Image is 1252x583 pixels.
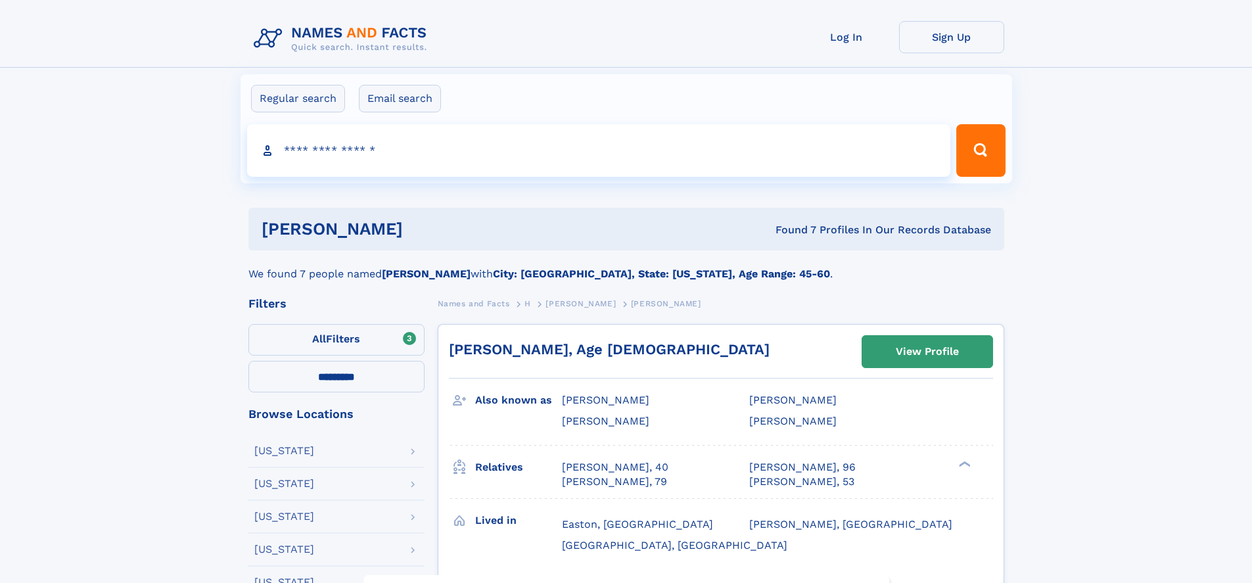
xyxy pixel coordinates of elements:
div: Filters [248,298,425,310]
a: [PERSON_NAME] [545,295,616,312]
a: [PERSON_NAME], 96 [749,460,856,475]
div: [US_STATE] [254,446,314,456]
span: [PERSON_NAME] [631,299,701,308]
h3: Relatives [475,456,562,478]
span: Easton, [GEOGRAPHIC_DATA] [562,518,713,530]
b: City: [GEOGRAPHIC_DATA], State: [US_STATE], Age Range: 45-60 [493,268,830,280]
span: [PERSON_NAME], [GEOGRAPHIC_DATA] [749,518,952,530]
label: Email search [359,85,441,112]
h1: [PERSON_NAME] [262,221,590,237]
span: [PERSON_NAME] [562,394,649,406]
div: [US_STATE] [254,511,314,522]
input: search input [247,124,951,177]
div: ❯ [956,459,971,468]
div: Browse Locations [248,408,425,420]
span: [PERSON_NAME] [749,394,837,406]
a: [PERSON_NAME], 40 [562,460,668,475]
a: Log In [794,21,899,53]
div: Found 7 Profiles In Our Records Database [589,223,991,237]
button: Search Button [956,124,1005,177]
span: [GEOGRAPHIC_DATA], [GEOGRAPHIC_DATA] [562,539,787,551]
span: [PERSON_NAME] [749,415,837,427]
a: Names and Facts [438,295,510,312]
a: [PERSON_NAME], 79 [562,475,667,489]
label: Filters [248,324,425,356]
div: [US_STATE] [254,544,314,555]
span: All [312,333,326,345]
span: H [524,299,531,308]
div: We found 7 people named with . [248,250,1004,282]
a: [PERSON_NAME], Age [DEMOGRAPHIC_DATA] [449,341,770,358]
a: [PERSON_NAME], 53 [749,475,854,489]
h3: Lived in [475,509,562,532]
b: [PERSON_NAME] [382,268,471,280]
span: [PERSON_NAME] [562,415,649,427]
div: View Profile [896,337,959,367]
span: [PERSON_NAME] [545,299,616,308]
a: Sign Up [899,21,1004,53]
label: Regular search [251,85,345,112]
img: Logo Names and Facts [248,21,438,57]
div: [US_STATE] [254,478,314,489]
h3: Also known as [475,389,562,411]
a: View Profile [862,336,992,367]
a: H [524,295,531,312]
